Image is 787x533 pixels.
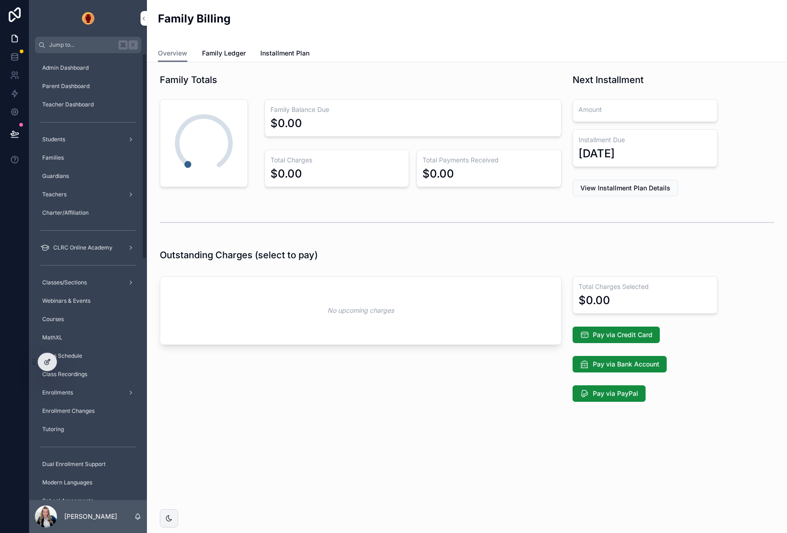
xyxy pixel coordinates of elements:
[49,41,115,49] span: Jump to...
[35,96,141,113] a: Teacher Dashboard
[42,64,89,72] span: Admin Dashboard
[42,209,89,217] span: Charter/Affiliation
[35,366,141,383] a: Class Recordings
[573,356,667,372] button: Pay via Bank Account
[42,101,94,108] span: Teacher Dashboard
[42,154,64,161] span: Families
[579,146,615,161] div: [DATE]
[42,407,95,415] span: Enrollment Changes
[270,155,404,165] h3: Total Charges
[42,279,87,286] span: Classes/Sections
[579,105,712,114] h3: Amount
[42,316,64,323] span: Courses
[42,352,82,360] span: Class Schedule
[422,155,556,165] h3: Total Payments Received
[593,389,638,398] span: Pay via PayPal
[579,293,610,308] div: $0.00
[42,83,90,90] span: Parent Dashboard
[593,330,652,339] span: Pay via Credit Card
[42,371,87,378] span: Class Recordings
[42,334,62,341] span: MathXL
[593,360,659,369] span: Pay via Bank Account
[35,78,141,94] a: Parent Dashboard
[35,239,141,256] a: CLRC Online Academy
[270,167,302,181] div: $0.00
[260,49,309,58] span: Installment Plan
[580,183,670,193] span: View Installment Plan Details
[160,249,318,261] h1: Outstanding Charges (select to pay)
[573,180,678,196] button: View Installment Plan Details
[35,311,141,328] a: Courses
[35,150,141,166] a: Families
[579,135,712,144] h3: Installment Due
[64,512,117,521] p: [PERSON_NAME]
[35,168,141,184] a: Guardians
[42,191,67,198] span: Teachers
[573,385,646,402] button: Pay via PayPal
[42,479,92,486] span: Modern Languages
[158,49,187,58] span: Overview
[35,293,141,309] a: Webinars & Events
[327,306,394,315] em: No upcoming charges
[53,244,112,251] span: CLRC Online Academy
[160,73,217,86] h1: Family Totals
[42,461,106,468] span: Dual Enrollment Support
[35,384,141,401] a: Enrollments
[158,11,230,26] h2: Family Billing
[35,60,141,76] a: Admin Dashboard
[35,456,141,472] a: Dual Enrollment Support
[202,49,246,58] span: Family Ledger
[35,474,141,491] a: Modern Languages
[260,45,309,63] a: Installment Plan
[81,11,96,26] img: App logo
[35,205,141,221] a: Charter/Affiliation
[129,41,137,49] span: K
[29,53,147,500] div: scrollable content
[35,493,141,509] a: School Agreements
[35,274,141,291] a: Classes/Sections
[35,37,141,53] button: Jump to...K
[158,45,187,62] a: Overview
[35,186,141,203] a: Teachers
[422,167,454,181] div: $0.00
[35,403,141,419] a: Enrollment Changes
[270,116,302,131] div: $0.00
[42,297,90,305] span: Webinars & Events
[573,73,644,86] h1: Next Installment
[173,142,235,144] span: 0%
[35,131,141,148] a: Students
[35,421,141,438] a: Tutoring
[42,136,65,143] span: Students
[579,282,712,291] h3: Total Charges Selected
[42,172,69,180] span: Guardians
[202,45,246,63] a: Family Ledger
[270,105,556,114] h3: Family Balance Due
[35,348,141,364] a: Class Schedule
[35,329,141,346] a: MathXL
[42,497,93,505] span: School Agreements
[42,426,64,433] span: Tutoring
[573,327,660,343] button: Pay via Credit Card
[42,389,73,396] span: Enrollments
